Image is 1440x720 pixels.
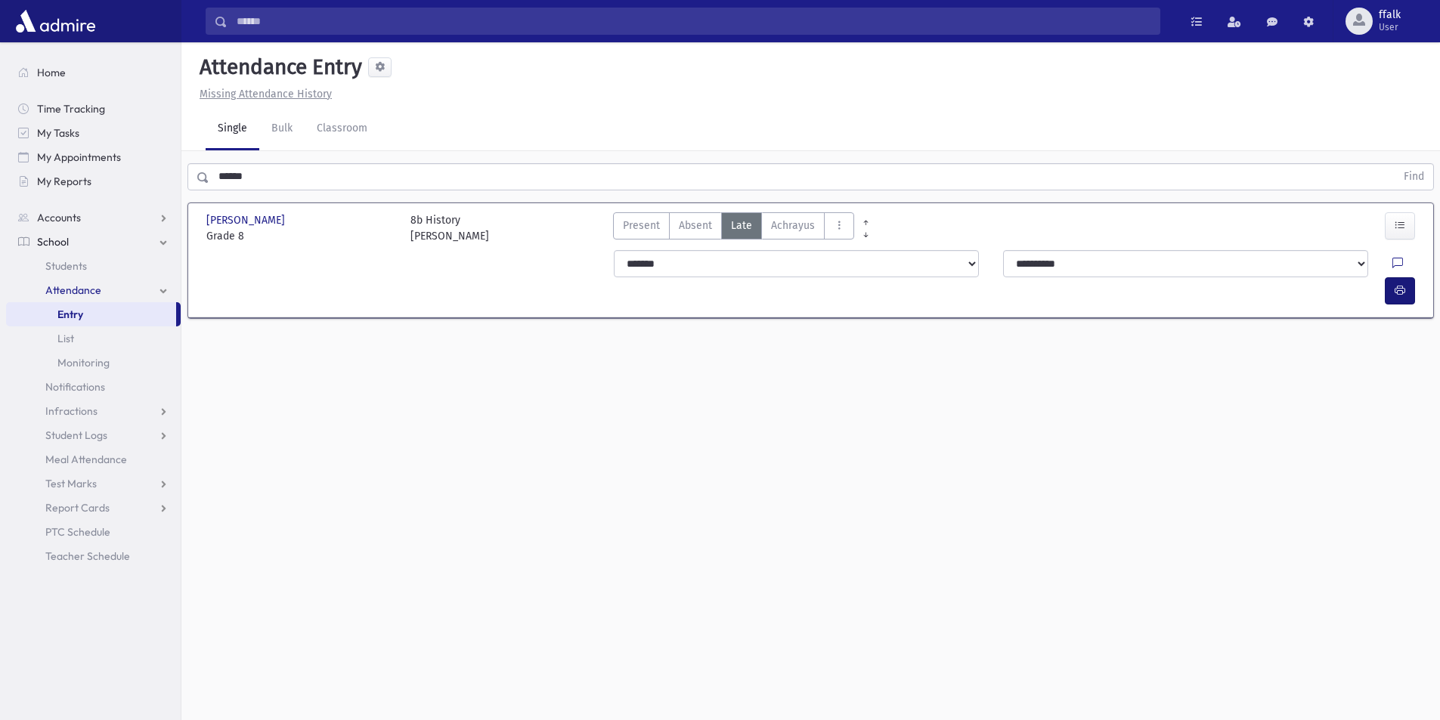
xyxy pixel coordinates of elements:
[6,169,181,193] a: My Reports
[37,66,66,79] span: Home
[45,501,110,515] span: Report Cards
[1379,9,1401,21] span: ffalk
[6,121,181,145] a: My Tasks
[771,218,815,233] span: Achrayus
[6,447,181,471] a: Meal Attendance
[206,212,288,228] span: [PERSON_NAME]
[57,356,110,369] span: Monitoring
[6,544,181,568] a: Teacher Schedule
[6,145,181,169] a: My Appointments
[1379,21,1401,33] span: User
[1395,164,1433,190] button: Find
[37,126,79,140] span: My Tasks
[12,6,99,36] img: AdmirePro
[6,254,181,278] a: Students
[37,175,91,188] span: My Reports
[37,235,69,249] span: School
[6,97,181,121] a: Time Tracking
[679,218,712,233] span: Absent
[6,520,181,544] a: PTC Schedule
[45,259,87,273] span: Students
[6,375,181,399] a: Notifications
[206,228,395,244] span: Grade 8
[57,332,74,345] span: List
[228,8,1160,35] input: Search
[6,423,181,447] a: Student Logs
[194,88,332,100] a: Missing Attendance History
[6,496,181,520] a: Report Cards
[45,428,107,442] span: Student Logs
[37,211,81,224] span: Accounts
[45,549,130,563] span: Teacher Schedule
[6,326,181,351] a: List
[6,60,181,85] a: Home
[206,108,259,150] a: Single
[410,212,489,244] div: 8b History [PERSON_NAME]
[6,205,181,230] a: Accounts
[194,54,362,80] h5: Attendance Entry
[623,218,660,233] span: Present
[200,88,332,100] u: Missing Attendance History
[45,380,105,394] span: Notifications
[45,453,127,466] span: Meal Attendance
[37,150,121,164] span: My Appointments
[305,108,379,150] a: Classroom
[45,283,101,297] span: Attendance
[6,471,181,496] a: Test Marks
[259,108,305,150] a: Bulk
[37,102,105,116] span: Time Tracking
[45,477,97,490] span: Test Marks
[45,404,98,418] span: Infractions
[613,212,854,244] div: AttTypes
[57,307,83,321] span: Entry
[6,230,181,254] a: School
[731,218,752,233] span: Late
[6,351,181,375] a: Monitoring
[45,525,110,539] span: PTC Schedule
[6,302,176,326] a: Entry
[6,399,181,423] a: Infractions
[6,278,181,302] a: Attendance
